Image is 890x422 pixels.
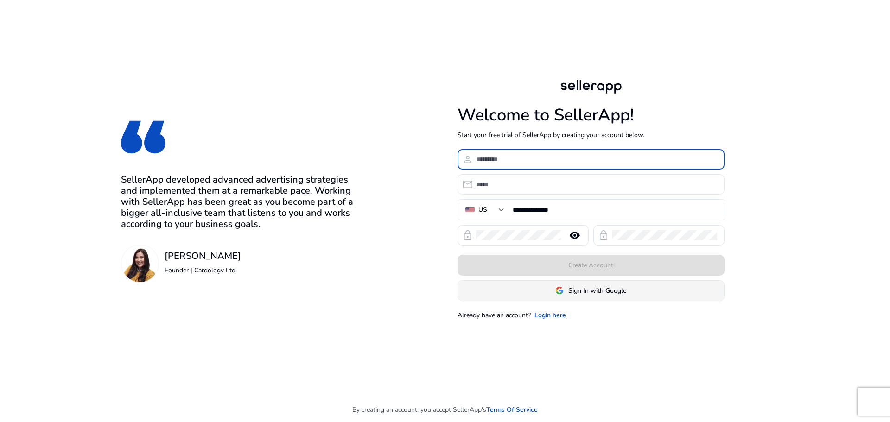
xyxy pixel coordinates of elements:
[462,179,473,190] span: email
[462,230,473,241] span: lock
[165,251,241,262] h3: [PERSON_NAME]
[458,280,725,301] button: Sign In with Google
[555,286,564,295] img: google-logo.svg
[534,310,566,320] a: Login here
[564,230,586,241] mat-icon: remove_red_eye
[486,405,538,415] a: Terms Of Service
[598,230,609,241] span: lock
[478,205,487,215] div: US
[462,154,473,165] span: person
[568,286,626,296] span: Sign In with Google
[458,105,725,125] h1: Welcome to SellerApp!
[121,174,358,230] h3: SellerApp developed advanced advertising strategies and implemented them at a remarkable pace. Wo...
[458,310,531,320] p: Already have an account?
[165,265,241,275] p: Founder | Cardology Ltd
[458,130,725,140] p: Start your free trial of SellerApp by creating your account below.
